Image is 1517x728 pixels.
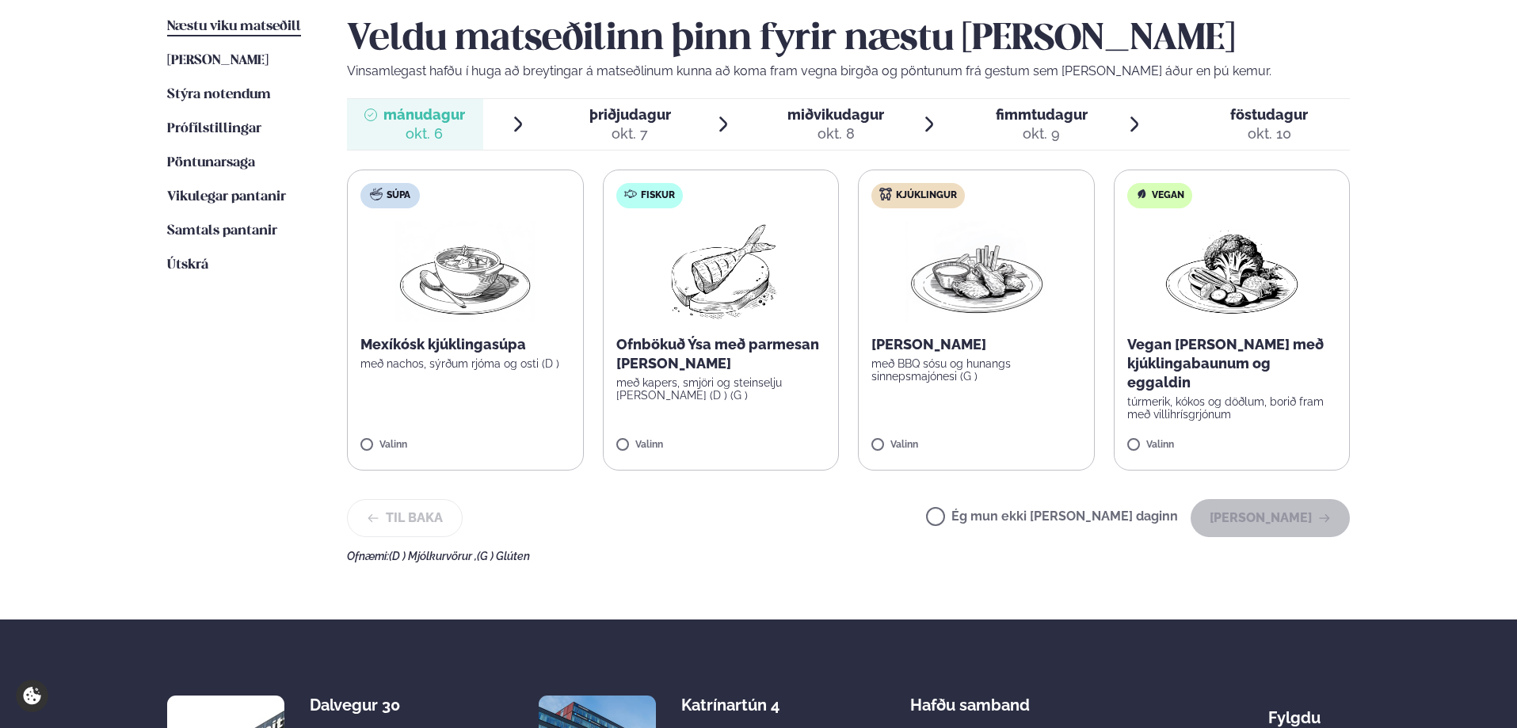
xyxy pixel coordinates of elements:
div: okt. 9 [996,124,1088,143]
span: Súpa [387,189,410,202]
div: okt. 6 [383,124,465,143]
a: Stýra notendum [167,86,271,105]
button: [PERSON_NAME] [1191,499,1350,537]
img: fish.svg [624,188,637,200]
div: okt. 7 [589,124,671,143]
p: Mexíkósk kjúklingasúpa [360,335,570,354]
span: Kjúklingur [896,189,957,202]
span: Hafðu samband [910,683,1030,715]
span: Fiskur [641,189,675,202]
a: Pöntunarsaga [167,154,255,173]
img: Vegan.svg [1135,188,1148,200]
img: Vegan.png [1162,221,1302,322]
span: [PERSON_NAME] [167,54,269,67]
div: okt. 10 [1230,124,1308,143]
a: Vikulegar pantanir [167,188,286,207]
div: Katrínartún 4 [681,696,807,715]
img: Chicken-wings-legs.png [906,221,1046,322]
p: með nachos, sýrðum rjóma og osti (D ) [360,357,570,370]
span: Stýra notendum [167,88,271,101]
a: Prófílstillingar [167,120,261,139]
span: mánudagur [383,106,465,123]
span: Útskrá [167,258,208,272]
a: Cookie settings [16,680,48,712]
a: Útskrá [167,256,208,275]
div: Ofnæmi: [347,550,1350,562]
a: [PERSON_NAME] [167,51,269,71]
a: Næstu viku matseðill [167,17,301,36]
div: Dalvegur 30 [310,696,436,715]
a: Samtals pantanir [167,222,277,241]
span: (G ) Glúten [477,550,530,562]
span: föstudagur [1230,106,1308,123]
span: (D ) Mjólkurvörur , [389,550,477,562]
p: túrmerik, kókos og döðlum, borið fram með villihrísgrjónum [1127,395,1337,421]
img: Soup.png [395,221,535,322]
span: Pöntunarsaga [167,156,255,170]
span: Samtals pantanir [167,224,277,238]
span: Vegan [1152,189,1184,202]
span: miðvikudagur [787,106,884,123]
p: með BBQ sósu og hunangs sinnepsmajónesi (G ) [871,357,1081,383]
h2: Veldu matseðilinn þinn fyrir næstu [PERSON_NAME] [347,17,1350,62]
p: Vinsamlegast hafðu í huga að breytingar á matseðlinum kunna að koma fram vegna birgða og pöntunum... [347,62,1350,81]
img: soup.svg [370,188,383,200]
img: Fish.png [650,221,791,322]
span: fimmtudagur [996,106,1088,123]
p: Vegan [PERSON_NAME] með kjúklingabaunum og eggaldin [1127,335,1337,392]
div: okt. 8 [787,124,884,143]
p: með kapers, smjöri og steinselju [PERSON_NAME] (D ) (G ) [616,376,826,402]
span: Prófílstillingar [167,122,261,135]
span: Næstu viku matseðill [167,20,301,33]
img: chicken.svg [879,188,892,200]
button: Til baka [347,499,463,537]
p: Ofnbökuð Ýsa með parmesan [PERSON_NAME] [616,335,826,373]
p: [PERSON_NAME] [871,335,1081,354]
span: Vikulegar pantanir [167,190,286,204]
span: þriðjudagur [589,106,671,123]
